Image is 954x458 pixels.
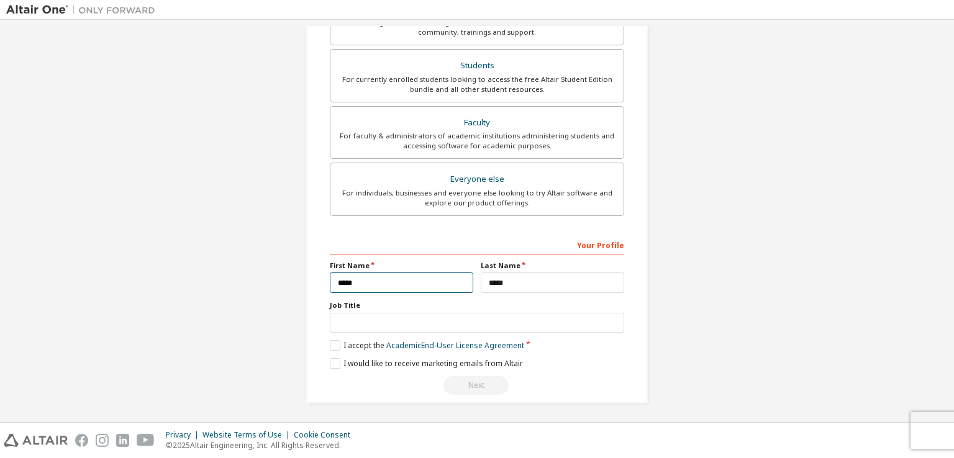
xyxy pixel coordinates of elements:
[338,171,616,188] div: Everyone else
[481,261,624,271] label: Last Name
[330,235,624,254] div: Your Profile
[75,434,88,447] img: facebook.svg
[338,74,616,94] div: For currently enrolled students looking to access the free Altair Student Edition bundle and all ...
[338,114,616,132] div: Faculty
[330,300,624,310] label: Job Title
[166,440,358,451] p: © 2025 Altair Engineering, Inc. All Rights Reserved.
[338,17,616,37] div: For existing customers looking to access software downloads, HPC resources, community, trainings ...
[330,261,473,271] label: First Name
[202,430,294,440] div: Website Terms of Use
[6,4,161,16] img: Altair One
[294,430,358,440] div: Cookie Consent
[330,358,523,369] label: I would like to receive marketing emails from Altair
[4,434,68,447] img: altair_logo.svg
[96,434,109,447] img: instagram.svg
[338,188,616,208] div: For individuals, businesses and everyone else looking to try Altair software and explore our prod...
[137,434,155,447] img: youtube.svg
[330,340,524,351] label: I accept the
[338,57,616,74] div: Students
[338,131,616,151] div: For faculty & administrators of academic institutions administering students and accessing softwa...
[330,376,624,395] div: Read and acccept EULA to continue
[386,340,524,351] a: Academic End-User License Agreement
[116,434,129,447] img: linkedin.svg
[166,430,202,440] div: Privacy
